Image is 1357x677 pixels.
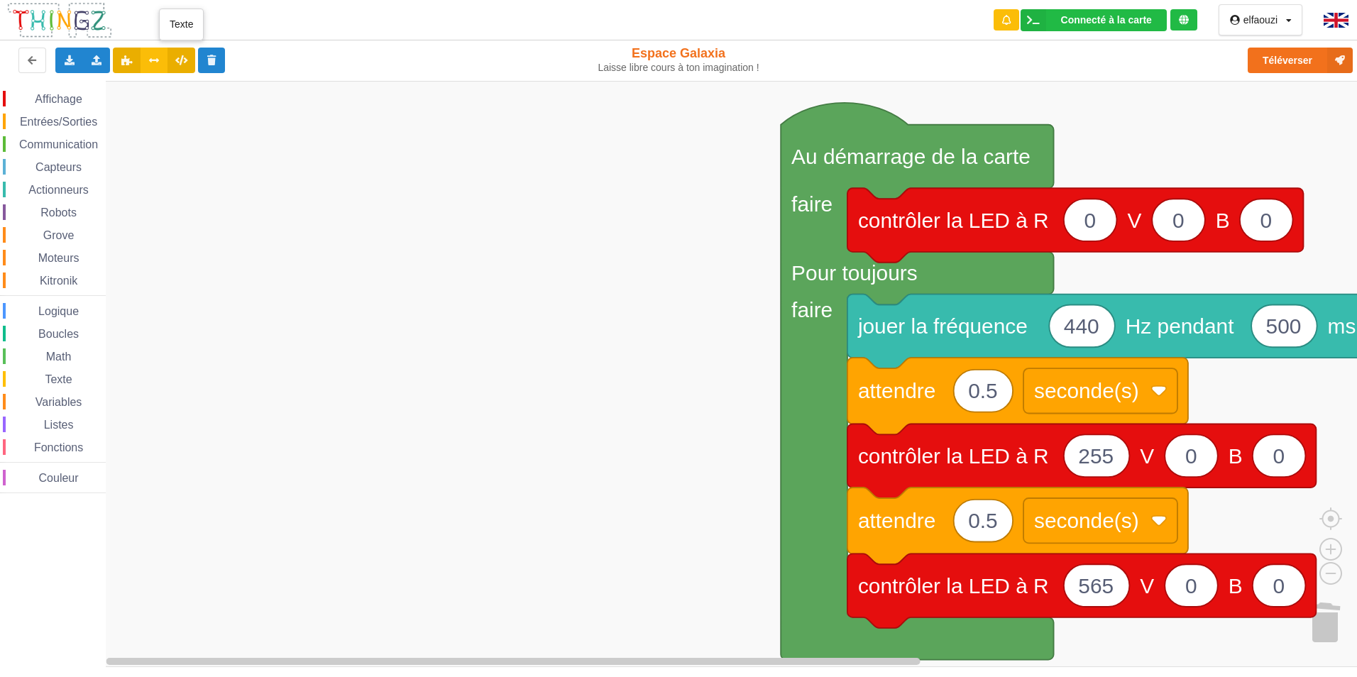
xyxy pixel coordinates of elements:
[43,373,74,385] span: Texte
[1061,15,1152,25] div: Connecté à la carte
[791,298,833,321] text: faire
[1273,444,1285,468] text: 0
[1266,314,1302,338] text: 500
[857,314,1028,338] text: jouer la fréquence
[1034,509,1139,532] text: seconde(s)
[1185,444,1197,468] text: 0
[33,161,84,173] span: Capteurs
[1064,314,1099,338] text: 440
[41,229,77,241] span: Grove
[1126,314,1234,338] text: Hz pendant
[858,379,936,402] text: attendre
[1034,379,1139,402] text: seconde(s)
[1324,13,1348,28] img: gb.png
[26,184,91,196] span: Actionneurs
[33,93,84,105] span: Affichage
[36,305,81,317] span: Logique
[560,45,797,74] div: Espace Galaxia
[36,252,82,264] span: Moteurs
[1273,573,1285,597] text: 0
[18,116,99,128] span: Entrées/Sorties
[32,441,85,453] span: Fonctions
[1185,573,1197,597] text: 0
[38,207,79,219] span: Robots
[1140,444,1154,468] text: V
[159,9,204,40] div: Texte
[560,62,797,74] div: Laisse libre cours à ton imagination !
[1248,48,1353,73] button: Téléverser
[858,573,1049,597] text: contrôler la LED à R
[1229,444,1243,468] text: B
[1078,573,1114,597] text: 565
[1078,444,1114,468] text: 255
[1127,208,1141,231] text: V
[42,419,76,431] span: Listes
[858,444,1049,468] text: contrôler la LED à R
[1170,9,1197,31] div: Tu es connecté au serveur de création de Thingz
[33,396,84,408] span: Variables
[36,328,81,340] span: Boucles
[37,472,81,484] span: Couleur
[858,509,936,532] text: attendre
[1140,573,1154,597] text: V
[791,192,833,216] text: faire
[791,145,1031,168] text: Au démarrage de la carte
[968,379,998,402] text: 0.5
[1243,15,1278,25] div: elfaouzi
[1229,573,1243,597] text: B
[858,208,1049,231] text: contrôler la LED à R
[17,138,100,150] span: Communication
[791,261,918,285] text: Pour toujours
[44,351,74,363] span: Math
[6,1,113,39] img: thingz_logo.png
[1084,208,1097,231] text: 0
[38,275,79,287] span: Kitronik
[1328,314,1356,338] text: ms
[1216,208,1230,231] text: B
[1172,208,1185,231] text: 0
[968,509,998,532] text: 0.5
[1260,208,1273,231] text: 0
[1021,9,1167,31] div: Ta base fonctionne bien !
